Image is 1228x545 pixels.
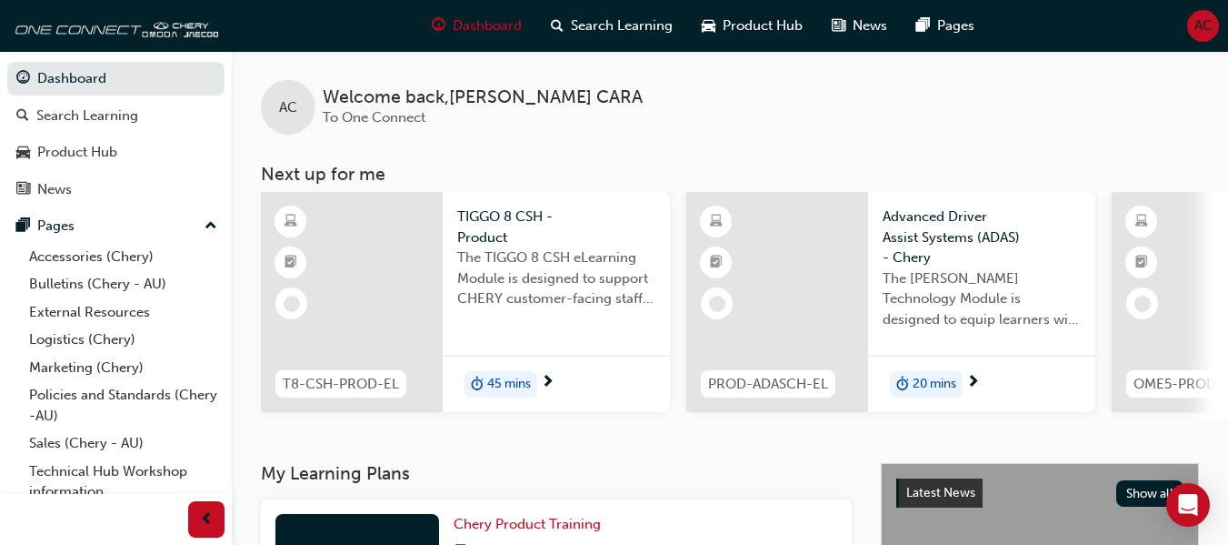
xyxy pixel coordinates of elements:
span: Latest News [906,485,975,500]
span: The TIGGO 8 CSH eLearning Module is designed to support CHERY customer-facing staff with the prod... [457,247,655,309]
span: Welcome back , [PERSON_NAME] CARA [323,87,643,108]
span: pages-icon [916,15,930,37]
a: Chery Product Training [454,514,608,535]
div: Product Hub [37,142,117,163]
span: The [PERSON_NAME] Technology Module is designed to equip learners with essential knowledge about ... [883,268,1081,330]
span: learningRecordVerb_NONE-icon [284,296,300,312]
span: Product Hub [723,15,803,36]
a: News [7,173,225,207]
a: Bulletins (Chery - AU) [22,270,225,298]
div: Pages [37,216,75,237]
span: duration-icon [471,373,484,397]
span: news-icon [832,15,845,37]
a: Technical Hub Workshop information [22,458,225,506]
span: booktick-icon [710,251,723,275]
div: News [37,179,72,200]
button: Pages [7,209,225,243]
span: learningRecordVerb_NONE-icon [709,296,725,312]
span: Chery Product Training [454,516,601,532]
span: pages-icon [16,218,30,235]
span: guage-icon [432,15,445,37]
span: To One Connect [323,109,425,126]
span: booktick-icon [285,251,297,275]
a: Sales (Chery - AU) [22,429,225,458]
span: booktick-icon [1135,251,1148,275]
a: Marketing (Chery) [22,354,225,382]
a: Dashboard [7,62,225,96]
span: next-icon [966,375,980,391]
div: Search Learning [36,106,138,126]
span: TIGGO 8 CSH - Product [457,207,655,247]
a: guage-iconDashboard [417,7,536,45]
a: search-iconSearch Learning [536,7,687,45]
span: Pages [937,15,974,36]
span: next-icon [541,375,554,391]
span: car-icon [702,15,715,37]
button: DashboardSearch LearningProduct HubNews [7,58,225,209]
a: Accessories (Chery) [22,243,225,271]
span: 45 mins [487,374,531,395]
button: AC [1187,10,1219,42]
a: PROD-ADASCH-ELAdvanced Driver Assist Systems (ADAS) - CheryThe [PERSON_NAME] Technology Module is... [686,192,1095,412]
span: learningResourceType_ELEARNING-icon [285,210,297,234]
a: car-iconProduct Hub [687,7,817,45]
span: AC [279,97,297,118]
span: car-icon [16,145,30,161]
h3: Next up for me [232,164,1228,185]
a: Search Learning [7,99,225,133]
button: Show all [1116,480,1184,507]
a: Latest NewsShow all [896,479,1183,508]
img: oneconnect [9,7,218,44]
span: T8-CSH-PROD-EL [283,374,399,395]
a: news-iconNews [817,7,902,45]
span: 20 mins [913,374,956,395]
span: news-icon [16,182,30,198]
a: Product Hub [7,136,225,169]
div: Open Intercom Messenger [1166,483,1210,527]
span: search-icon [16,108,29,125]
a: T8-CSH-PROD-ELTIGGO 8 CSH - ProductThe TIGGO 8 CSH eLearning Module is designed to support CHERY ... [261,192,670,412]
span: learningResourceType_ELEARNING-icon [1135,210,1148,234]
a: Policies and Standards (Chery -AU) [22,381,225,429]
span: duration-icon [896,373,909,397]
span: learningRecordVerb_NONE-icon [1134,296,1151,312]
span: AC [1194,15,1213,36]
span: up-icon [205,215,217,238]
span: prev-icon [200,509,214,531]
span: search-icon [551,15,564,37]
a: Logistics (Chery) [22,326,225,354]
a: External Resources [22,298,225,327]
span: News [853,15,887,36]
h3: My Learning Plans [261,463,852,484]
span: Search Learning [571,15,673,36]
span: PROD-ADASCH-EL [708,374,828,395]
span: Advanced Driver Assist Systems (ADAS) - Chery [883,207,1081,268]
span: guage-icon [16,71,30,87]
span: learningResourceType_ELEARNING-icon [710,210,723,234]
a: pages-iconPages [902,7,989,45]
span: Dashboard [453,15,522,36]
